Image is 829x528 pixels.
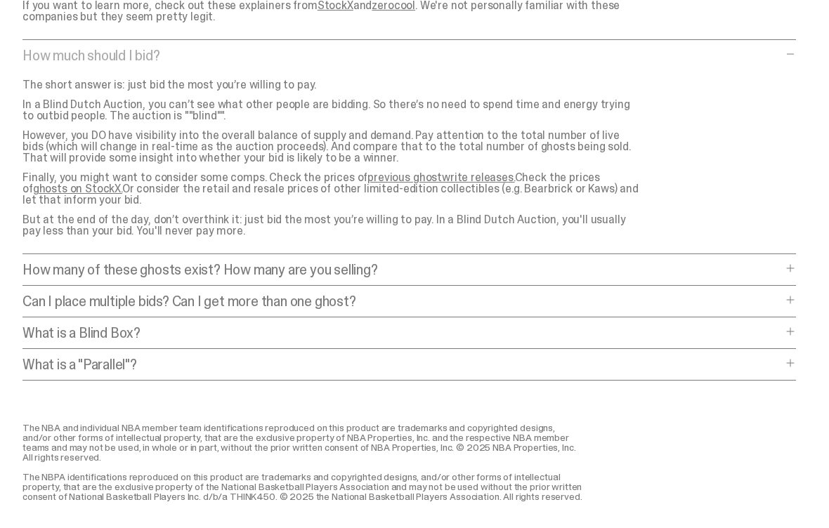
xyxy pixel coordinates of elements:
[22,100,641,122] p: In a Blind Dutch Auction, you can’t see what other people are bidding. So there’s no need to spen...
[22,173,641,206] p: Finally, you might want to consider some comps. Check the prices of Check the prices of Or consid...
[367,171,514,185] a: previous ghostwrite releases.
[22,131,641,164] p: However, you DO have visibility into the overall balance of supply and demand. Pay attention to t...
[22,326,782,341] p: What is a Blind Box?
[22,263,782,277] p: How many of these ghosts exist? How many are you selling?
[22,295,782,309] p: Can I place multiple bids? Can I get more than one ghost?
[22,49,782,63] p: How much should I bid?
[22,1,641,23] p: If you want to learn more, check out these explainers from and . We're not personally familiar wi...
[33,182,122,197] a: ghosts on StockX.
[22,423,585,502] div: The NBA and individual NBA member team identifications reproduced on this product are trademarks ...
[22,80,641,91] p: The short answer is: just bid the most you’re willing to pay.
[22,358,782,372] p: What is a "Parallel"?
[22,215,641,237] p: But at the end of the day, don’t overthink it: just bid the most you’re willing to pay. In a Blin...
